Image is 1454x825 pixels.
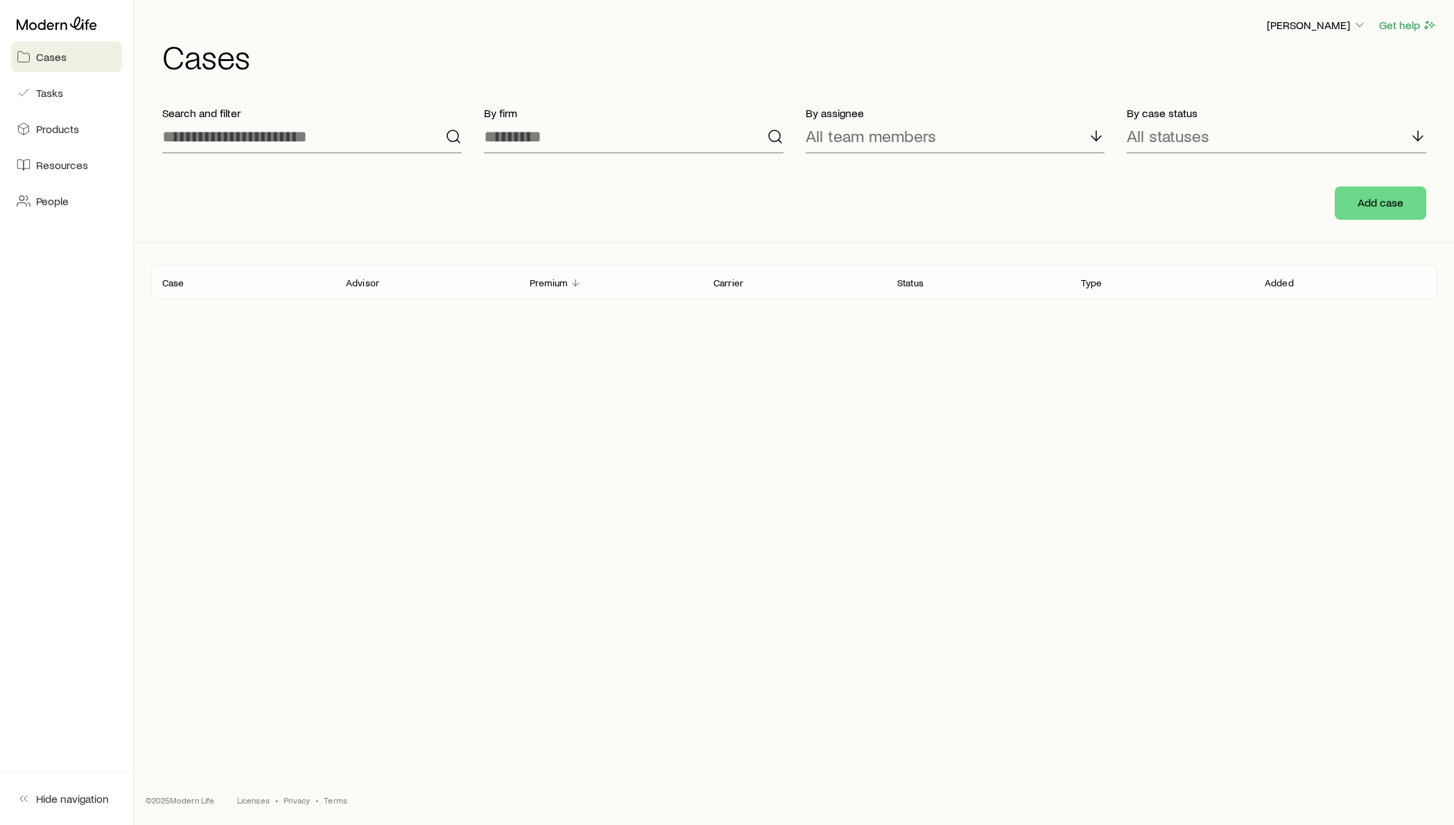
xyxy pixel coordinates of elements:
[36,122,79,136] span: Products
[162,40,1437,73] h1: Cases
[284,794,310,806] a: Privacy
[11,78,122,108] a: Tasks
[1265,277,1294,288] p: Added
[146,794,215,806] p: © 2025 Modern Life
[162,106,462,120] p: Search and filter
[1127,106,1426,120] p: By case status
[237,794,270,806] a: Licenses
[151,265,1437,299] div: Client cases
[36,194,69,208] span: People
[1266,17,1367,34] button: [PERSON_NAME]
[1127,126,1209,146] p: All statuses
[11,150,122,180] a: Resources
[713,277,743,288] p: Carrier
[1335,186,1426,220] button: Add case
[1378,17,1437,33] button: Get help
[162,277,184,288] p: Case
[36,158,88,172] span: Resources
[484,106,784,120] p: By firm
[11,783,122,814] button: Hide navigation
[315,794,318,806] span: •
[806,106,1105,120] p: By assignee
[11,114,122,144] a: Products
[897,277,924,288] p: Status
[1267,18,1367,32] p: [PERSON_NAME]
[346,277,379,288] p: Advisor
[11,186,122,216] a: People
[530,277,567,288] p: Premium
[36,86,63,100] span: Tasks
[11,42,122,72] a: Cases
[1081,277,1102,288] p: Type
[275,794,278,806] span: •
[36,792,109,806] span: Hide navigation
[806,126,936,146] p: All team members
[36,50,67,64] span: Cases
[324,794,347,806] a: Terms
